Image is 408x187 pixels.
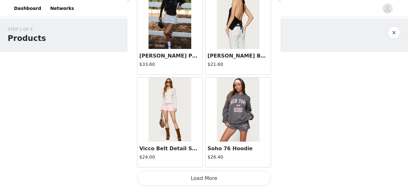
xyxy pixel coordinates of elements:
h3: Vicco Belt Detail Shorts [139,145,200,152]
h1: Products [8,33,46,44]
a: Dashboard [10,1,45,16]
a: Networks [46,1,78,16]
h3: Soho 76 Hoodie [208,145,269,152]
h3: [PERSON_NAME] Polka Dot Mini Skort [139,52,200,60]
h4: $33.60 [139,61,200,68]
img: Soho 76 Hoodie [217,78,259,142]
h4: $21.60 [208,61,269,68]
button: Load More [137,171,271,186]
h4: $26.40 [208,154,269,160]
h4: $24.00 [139,154,200,160]
h3: [PERSON_NAME] Backless Crochet Halter Top [208,52,269,60]
div: STEP 1 OF 5 [8,26,46,33]
img: Vicco Belt Detail Shorts [149,78,191,142]
div: avatar [384,4,390,14]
